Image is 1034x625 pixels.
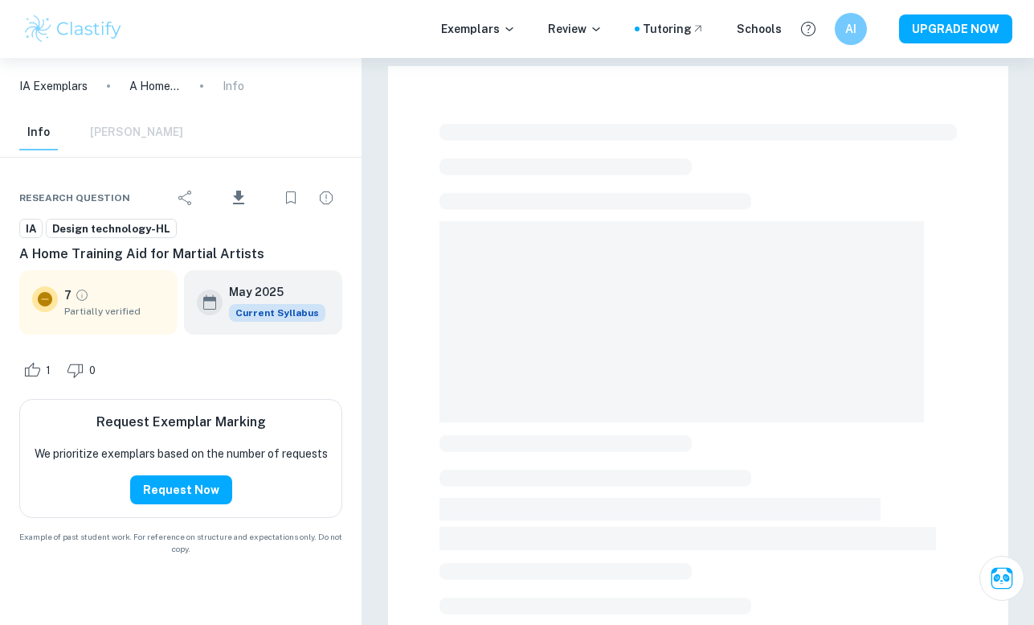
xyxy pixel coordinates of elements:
[441,20,516,38] p: Exemplars
[22,13,125,45] img: Clastify logo
[19,245,342,264] h6: A Home Training Aid for Martial Artists
[795,15,822,43] button: Help and Feedback
[19,219,43,239] a: IA
[80,363,104,379] span: 0
[129,77,181,95] p: A Home Training Aid for Martial Artists
[19,77,88,95] a: IA Exemplars
[19,191,130,205] span: Research question
[229,304,325,322] span: Current Syllabus
[223,77,244,95] p: Info
[229,304,325,322] div: This exemplar is based on the current syllabus. Feel free to refer to it for inspiration/ideas wh...
[47,221,176,237] span: Design technology-HL
[35,445,328,463] p: We prioritize exemplars based on the number of requests
[19,115,58,150] button: Info
[835,13,867,45] button: AI
[64,304,165,319] span: Partially verified
[205,177,272,219] div: Download
[130,475,232,504] button: Request Now
[170,182,202,214] div: Share
[229,283,313,301] h6: May 2025
[75,288,89,302] a: Grade partially verified
[19,357,59,383] div: Like
[643,20,705,38] a: Tutoring
[20,221,42,237] span: IA
[96,413,266,432] h6: Request Exemplar Marking
[37,363,59,379] span: 1
[46,219,177,239] a: Design technology-HL
[899,14,1012,43] button: UPGRADE NOW
[19,531,342,555] span: Example of past student work. For reference on structure and expectations only. Do not copy.
[548,20,603,38] p: Review
[275,182,307,214] div: Bookmark
[310,182,342,214] div: Report issue
[737,20,782,38] a: Schools
[979,556,1024,601] button: Ask Clai
[64,286,72,304] p: 7
[63,357,104,383] div: Dislike
[841,20,860,38] h6: AI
